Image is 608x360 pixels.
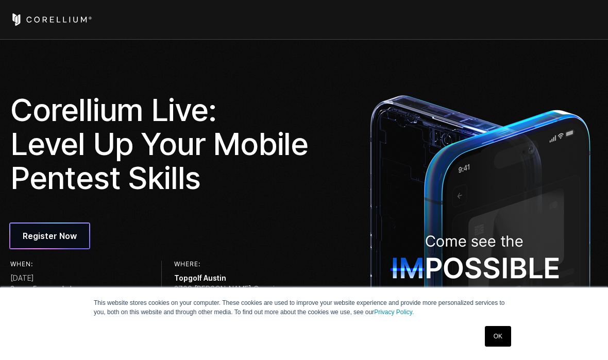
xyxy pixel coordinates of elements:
[10,93,319,195] h1: Corellium Live: Level Up Your Mobile Pentest Skills
[174,283,288,305] span: 2700 [PERSON_NAME] Crossing [GEOGRAPHIC_DATA][US_STATE]
[10,283,149,305] span: 2pm – 5pm workshop Happy Hour and Topgolf game to follow
[174,261,288,268] h6: Where:
[485,326,511,347] a: OK
[374,308,414,316] a: Privacy Policy.
[23,230,77,242] span: Register Now
[174,272,288,283] span: Topgolf Austin
[94,298,514,317] p: This website stores cookies on your computer. These cookies are used to improve your website expe...
[10,224,89,248] a: Register Now
[10,272,149,283] span: [DATE]
[10,261,149,268] h6: When:
[10,13,92,26] a: Corellium Home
